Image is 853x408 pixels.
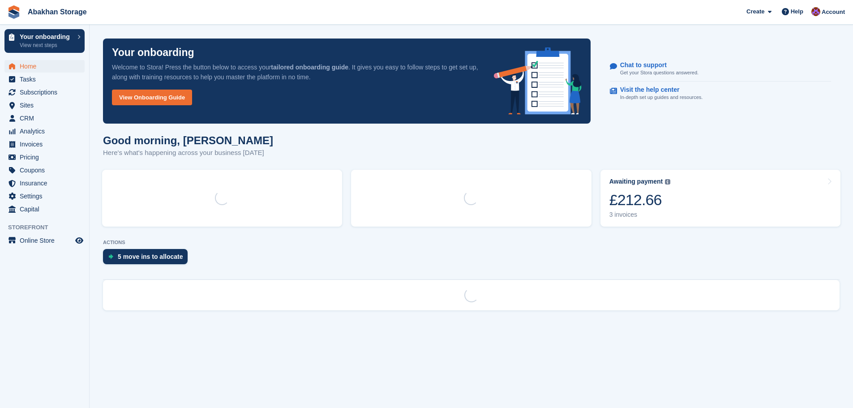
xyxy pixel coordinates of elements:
a: Chat to support Get your Stora questions answered. [610,57,831,82]
div: 5 move ins to allocate [118,253,183,260]
p: Chat to support [620,61,691,69]
p: ACTIONS [103,240,840,245]
span: Analytics [20,125,73,137]
img: stora-icon-8386f47178a22dfd0bd8f6a31ec36ba5ce8667c1dd55bd0f319d3a0aa187defe.svg [7,5,21,19]
a: Your onboarding View next steps [4,29,85,53]
a: Abakhan Storage [24,4,90,19]
p: Visit the help center [620,86,696,94]
p: Welcome to Stora! Press the button below to access your . It gives you easy to follow steps to ge... [112,62,480,82]
span: Insurance [20,177,73,189]
img: onboarding-info-6c161a55d2c0e0a8cae90662b2fe09162a5109e8cc188191df67fb4f79e88e88.svg [494,47,582,115]
span: Capital [20,203,73,215]
span: Help [791,7,803,16]
a: menu [4,177,85,189]
img: William Abakhan [811,7,820,16]
p: Your onboarding [112,47,194,58]
a: Preview store [74,235,85,246]
a: menu [4,73,85,86]
strong: tailored onboarding guide [271,64,348,71]
span: Coupons [20,164,73,176]
span: Settings [20,190,73,202]
a: Awaiting payment £212.66 3 invoices [600,170,840,227]
div: Awaiting payment [609,178,663,185]
a: menu [4,164,85,176]
span: Home [20,60,73,73]
a: menu [4,234,85,247]
span: Storefront [8,223,89,232]
span: Invoices [20,138,73,150]
a: menu [4,151,85,163]
p: Here's what's happening across your business [DATE] [103,148,273,158]
span: Account [822,8,845,17]
a: menu [4,138,85,150]
a: menu [4,203,85,215]
a: Visit the help center In-depth set up guides and resources. [610,82,831,106]
div: 3 invoices [609,211,671,219]
a: 5 move ins to allocate [103,249,192,269]
a: menu [4,112,85,125]
span: Sites [20,99,73,112]
a: menu [4,190,85,202]
div: £212.66 [609,191,671,209]
img: icon-info-grey-7440780725fd019a000dd9b08b2336e03edf1995a4989e88bcd33f0948082b44.svg [665,179,670,185]
p: View next steps [20,41,73,49]
a: View Onboarding Guide [112,90,192,105]
a: menu [4,125,85,137]
span: Create [746,7,764,16]
span: Pricing [20,151,73,163]
img: move_ins_to_allocate_icon-fdf77a2bb77ea45bf5b3d319d69a93e2d87916cf1d5bf7949dd705db3b84f3ca.svg [108,254,113,259]
span: Online Store [20,234,73,247]
span: Tasks [20,73,73,86]
a: menu [4,86,85,99]
span: Subscriptions [20,86,73,99]
span: CRM [20,112,73,125]
p: In-depth set up guides and resources. [620,94,703,101]
a: menu [4,99,85,112]
p: Your onboarding [20,34,73,40]
h1: Good morning, [PERSON_NAME] [103,134,273,146]
a: menu [4,60,85,73]
p: Get your Stora questions answered. [620,69,699,77]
